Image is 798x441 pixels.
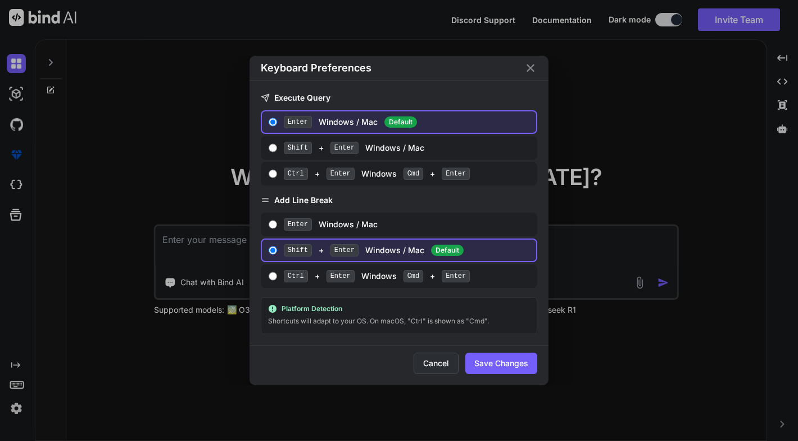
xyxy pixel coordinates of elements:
[269,246,277,255] input: Shift+EnterWindows / MacDefault
[261,195,538,206] h3: Add Line Break
[269,169,277,178] input: Ctrl+Enter Windows Cmd+Enter
[284,270,308,282] span: Ctrl
[284,244,532,256] div: + Windows / Mac
[442,168,470,180] span: Enter
[284,218,532,231] div: Windows / Mac
[261,92,538,103] h3: Execute Query
[269,272,277,281] input: Ctrl+Enter Windows Cmd+Enter
[330,244,359,256] span: Enter
[327,168,355,180] span: Enter
[284,168,532,180] div: + Windows +
[384,116,417,128] span: Default
[414,353,459,374] button: Cancel
[327,270,355,282] span: Enter
[403,270,424,282] span: Cmd
[330,142,359,154] span: Enter
[403,168,424,180] span: Cmd
[268,316,531,327] div: Shortcuts will adapt to your OS. On macOS, "Ctrl" is shown as "Cmd".
[284,218,312,231] span: Enter
[284,168,308,180] span: Ctrl
[284,244,312,256] span: Shift
[442,270,470,282] span: Enter
[284,116,532,128] div: Windows / Mac
[261,60,371,76] h2: Keyboard Preferences
[269,220,277,229] input: EnterWindows / Mac
[284,270,532,282] div: + Windows +
[284,116,312,128] span: Enter
[269,143,277,152] input: Shift+EnterWindows / Mac
[431,245,464,256] span: Default
[268,304,531,313] div: Platform Detection
[284,142,312,154] span: Shift
[284,142,532,154] div: + Windows / Mac
[269,118,277,127] input: EnterWindows / Mac Default
[524,61,537,75] button: Close
[465,353,537,374] button: Save Changes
